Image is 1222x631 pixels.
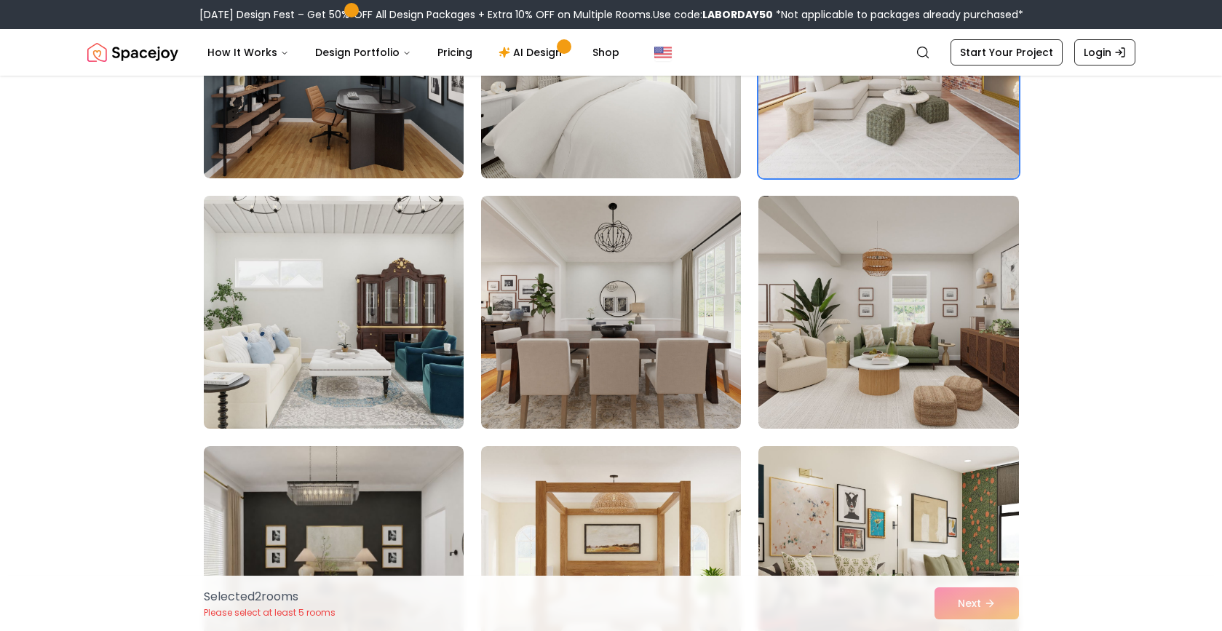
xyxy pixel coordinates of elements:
img: Room room-13 [197,190,470,434]
button: Design Portfolio [303,38,423,67]
a: Start Your Project [951,39,1063,66]
div: [DATE] Design Fest – Get 50% OFF All Design Packages + Extra 10% OFF on Multiple Rooms. [199,7,1023,22]
img: Spacejoy Logo [87,38,178,67]
a: Shop [581,38,631,67]
a: AI Design [487,38,578,67]
p: Selected 2 room s [204,588,336,606]
img: United States [654,44,672,61]
a: Login [1074,39,1135,66]
nav: Global [87,29,1135,76]
b: LABORDAY50 [702,7,773,22]
a: Spacejoy [87,38,178,67]
span: Use code: [653,7,773,22]
button: How It Works [196,38,301,67]
nav: Main [196,38,631,67]
a: Pricing [426,38,484,67]
img: Room room-14 [481,196,741,429]
p: Please select at least 5 rooms [204,607,336,619]
img: Room room-15 [758,196,1018,429]
span: *Not applicable to packages already purchased* [773,7,1023,22]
